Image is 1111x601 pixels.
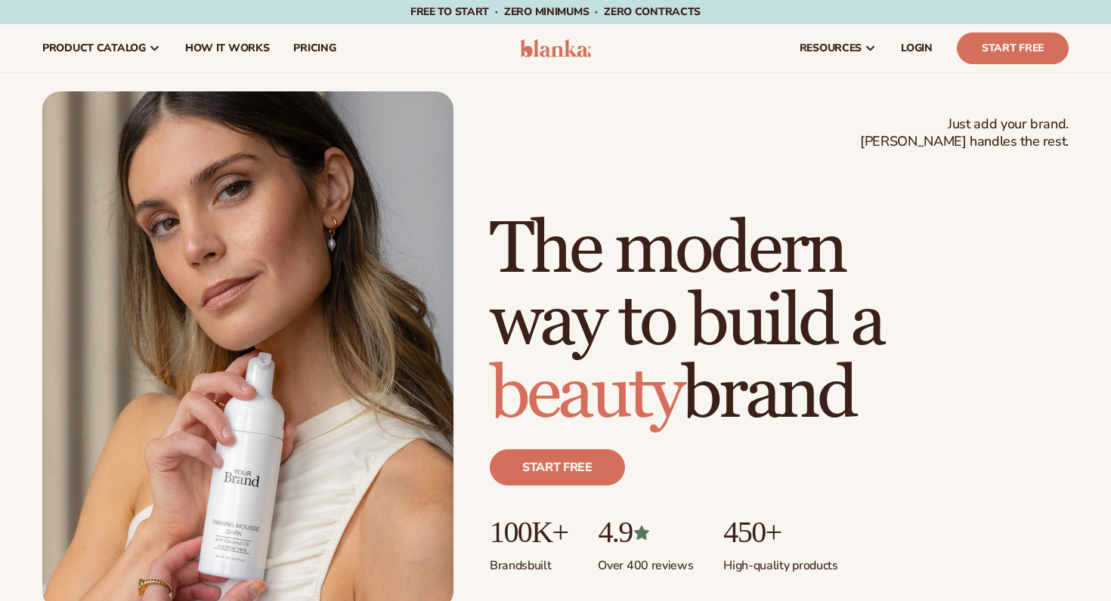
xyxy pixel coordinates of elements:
a: pricing [281,24,348,72]
span: pricing [293,42,336,54]
h1: The modern way to build a brand [490,214,1069,431]
p: High-quality products [723,549,837,574]
a: product catalog [30,24,173,72]
p: 100K+ [490,516,568,549]
img: logo [520,39,592,57]
span: Free to start · ZERO minimums · ZERO contracts [410,5,701,19]
span: LOGIN [901,42,933,54]
span: product catalog [42,42,146,54]
p: Over 400 reviews [598,549,693,574]
a: LOGIN [889,24,945,72]
span: Just add your brand. [PERSON_NAME] handles the rest. [860,116,1069,151]
a: Start free [490,449,625,485]
span: How It Works [185,42,270,54]
a: How It Works [173,24,282,72]
a: resources [788,24,889,72]
span: resources [800,42,862,54]
p: 450+ [723,516,837,549]
p: 4.9 [598,516,693,549]
p: Brands built [490,549,568,574]
span: beauty [490,350,682,439]
a: Start Free [957,32,1069,64]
